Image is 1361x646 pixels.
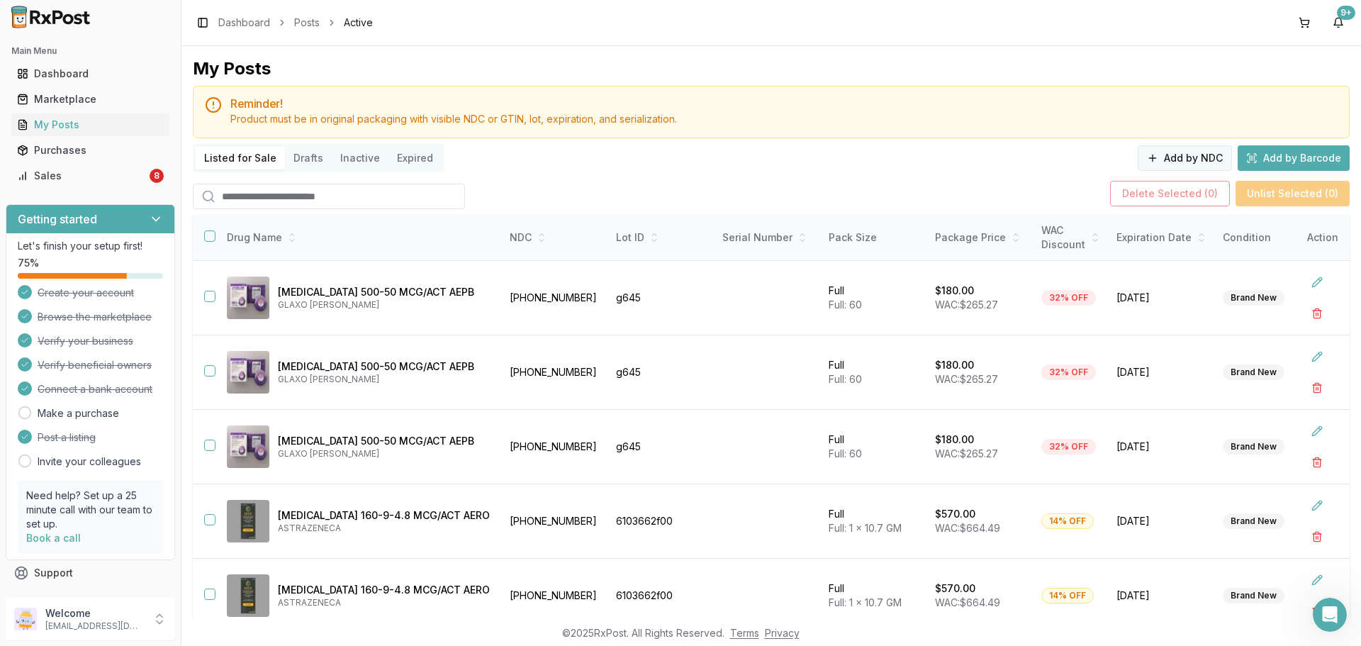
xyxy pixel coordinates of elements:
td: [PHONE_NUMBER] [501,559,607,633]
div: 32% OFF [1041,364,1096,380]
p: $180.00 [935,358,974,372]
a: Invite your colleagues [38,455,141,469]
button: My Posts [6,113,175,136]
button: Send a message… [243,459,266,481]
button: Edit [1304,567,1330,593]
span: Feedback [34,591,82,606]
button: Drafts [285,147,332,169]
span: Full: 1 x 10.7 GM [829,596,902,608]
textarea: Message… [12,435,271,459]
nav: breadcrumb [218,16,373,30]
div: Purchases [17,143,164,157]
p: GLAXO [PERSON_NAME] [278,374,490,385]
span: Post a listing [38,430,96,445]
span: Full: 60 [829,447,862,460]
button: Delete [1304,598,1330,624]
span: Full: 60 [829,299,862,311]
div: Drug Name [227,230,490,245]
div: Rate your conversation [26,37,195,54]
a: Dashboard [11,61,169,87]
td: Full [820,261,926,335]
td: g645 [607,410,714,484]
td: g645 [607,335,714,410]
div: George says… [11,307,272,447]
span: WAC: $664.49 [935,522,1000,534]
p: [MEDICAL_DATA] 500-50 MCG/ACT AEPB [278,285,490,299]
span: Terrible [34,64,54,84]
div: Roxy says… [11,22,272,117]
p: Welcome [45,606,144,620]
button: Home [222,6,249,33]
p: $570.00 [935,507,975,521]
h1: [PERSON_NAME] [69,7,161,18]
button: Add by Barcode [1238,145,1350,171]
div: LOT 564539a exp 11/27 [130,182,272,213]
span: WAC: $664.49 [935,596,1000,608]
a: Dashboard [218,16,270,30]
div: Package Price [935,230,1024,245]
img: Profile image for Manuel [40,8,63,30]
a: My Posts [11,112,169,138]
div: Sales [17,169,147,183]
img: RxPost Logo [6,6,96,28]
img: Breztri Aerosphere 160-9-4.8 MCG/ACT AERO [227,500,269,542]
span: Full: 1 x 10.7 GM [829,522,902,534]
span: WAC: $265.27 [935,299,998,311]
a: Privacy [765,627,800,639]
button: Sales8 [6,165,175,187]
td: [PHONE_NUMBER] [501,484,607,559]
h2: Main Menu [11,45,169,57]
p: ASTRAZENECA [278,523,490,534]
span: Full: 60 [829,373,862,385]
td: Full [820,559,926,633]
img: User avatar [14,608,37,630]
span: Verify your business [38,334,133,348]
button: Delete [1304,450,1330,475]
button: Dashboard [6,62,175,85]
span: [DATE] [1116,589,1206,603]
div: My Posts [193,57,271,80]
div: Dashboard [17,67,164,81]
th: Pack Size [820,215,926,261]
p: Active [69,18,97,32]
a: Sales8 [11,163,169,189]
button: Delete [1304,301,1330,326]
td: [PHONE_NUMBER] [501,410,607,484]
p: $180.00 [935,433,974,447]
button: Feedback [6,586,175,611]
p: [MEDICAL_DATA] 160-9-4.8 MCG/ACT AERO [278,508,490,523]
div: Invoicea1187e5733e9 [174,215,272,260]
span: WAC: $265.27 [935,373,998,385]
button: Edit [1304,418,1330,444]
td: Full [820,484,926,559]
div: Invoice a1187e5733e9 [186,223,261,251]
a: Marketplace [11,87,169,112]
div: 32% OFF [1041,439,1096,455]
div: 14% OFF [1041,588,1094,603]
div: Invoice9cdfdd167ff9 [184,136,272,181]
div: Marketplace [17,92,164,106]
div: George says… [11,261,272,307]
button: Delete [1304,375,1330,401]
span: Amazing [167,64,187,84]
span: [DATE] [1116,440,1206,454]
td: [PHONE_NUMBER] [501,261,607,335]
td: 6103662f00 [607,559,714,633]
div: Brand New [1223,513,1284,529]
p: $570.00 [935,581,975,596]
button: Expired [388,147,442,169]
button: Purchases [6,139,175,162]
p: Need help? Set up a 25 minute call with our team to set up. [26,489,155,531]
div: Brand New [1223,588,1284,603]
span: [DATE] [1116,365,1206,379]
th: Action [1296,215,1350,261]
span: OK [101,64,121,84]
p: [MEDICAL_DATA] 500-50 MCG/ACT AEPB [278,360,490,374]
span: [DATE] [1116,291,1206,305]
button: Edit [1304,344,1330,369]
div: for this order change the lot on the first 11 pieces only [51,261,272,306]
div: NDC [510,230,599,245]
td: [PHONE_NUMBER] [501,335,607,410]
button: Add by NDC [1138,145,1232,171]
p: GLAXO [PERSON_NAME] [278,448,490,460]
